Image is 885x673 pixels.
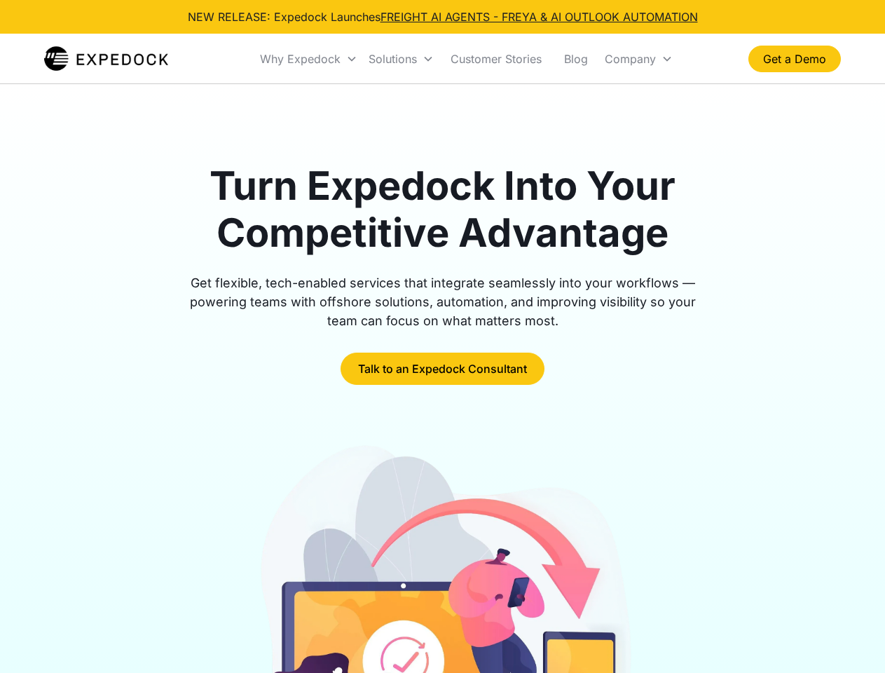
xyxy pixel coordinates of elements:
[44,45,168,73] img: Expedock Logo
[815,606,885,673] iframe: Chat Widget
[254,35,363,83] div: Why Expedock
[44,45,168,73] a: home
[748,46,841,72] a: Get a Demo
[188,8,698,25] div: NEW RELEASE: Expedock Launches
[174,273,712,330] div: Get flexible, tech-enabled services that integrate seamlessly into your workflows — powering team...
[369,52,417,66] div: Solutions
[380,10,698,24] a: FREIGHT AI AGENTS - FREYA & AI OUTLOOK AUTOMATION
[553,35,599,83] a: Blog
[174,163,712,257] h1: Turn Expedock Into Your Competitive Advantage
[363,35,439,83] div: Solutions
[341,353,544,385] a: Talk to an Expedock Consultant
[599,35,678,83] div: Company
[605,52,656,66] div: Company
[439,35,553,83] a: Customer Stories
[260,52,341,66] div: Why Expedock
